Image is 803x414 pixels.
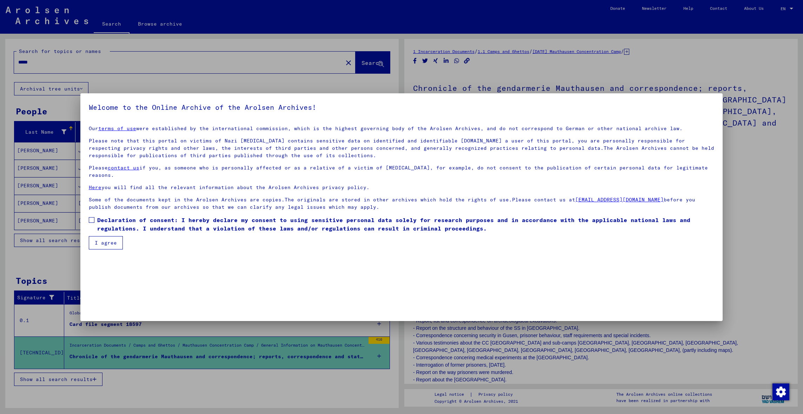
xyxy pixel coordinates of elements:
[89,196,714,211] p: Some of the documents kept in the Arolsen Archives are copies.The originals are stored in other a...
[89,184,714,191] p: you will find all the relevant information about the Arolsen Archives privacy policy.
[772,383,789,400] img: Change consent
[97,216,714,233] span: Declaration of consent: I hereby declare my consent to using sensitive personal data solely for r...
[89,184,101,191] a: Here
[89,125,714,132] p: Our were established by the international commission, which is the highest governing body of the ...
[89,137,714,159] p: Please note that this portal on victims of Nazi [MEDICAL_DATA] contains sensitive data on identif...
[89,164,714,179] p: Please if you, as someone who is personally affected or as a relative of a victim of [MEDICAL_DAT...
[89,236,123,249] button: I agree
[89,102,714,113] h5: Welcome to the Online Archive of the Arolsen Archives!
[575,196,664,203] a: [EMAIL_ADDRESS][DOMAIN_NAME]
[98,125,136,132] a: terms of use
[108,165,139,171] a: contact us
[772,383,789,400] div: Change consent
